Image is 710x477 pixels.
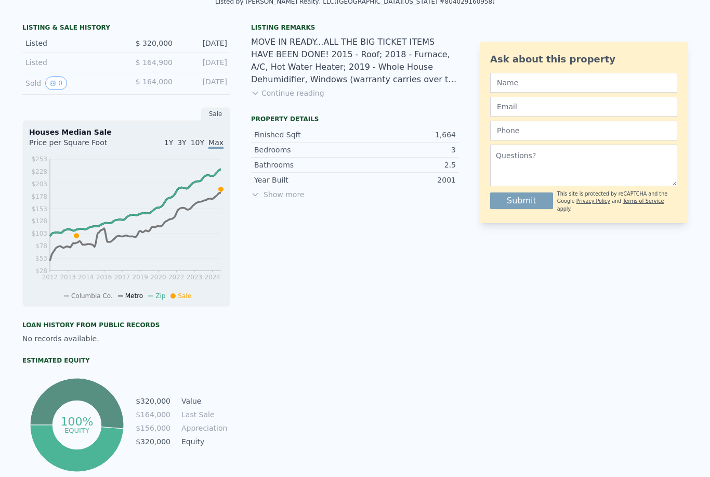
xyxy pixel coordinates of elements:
span: Sale [178,292,191,300]
tspan: $53 [35,255,47,262]
div: Listed [25,38,118,48]
tspan: $228 [31,168,47,175]
td: Value [179,395,226,407]
button: View historical data [45,76,67,90]
div: Price per Square Foot [29,137,126,154]
div: Ask about this property [490,52,677,67]
tspan: $78 [35,242,47,250]
tspan: equity [64,426,89,434]
tspan: $178 [31,193,47,200]
span: $ 164,000 [136,78,173,86]
div: No records available. [22,333,230,344]
tspan: 2017 [114,274,130,281]
tspan: $103 [31,230,47,237]
span: 1Y [164,138,173,147]
div: LISTING & SALE HISTORY [22,23,230,34]
tspan: $253 [31,156,47,163]
span: $ 320,000 [136,39,173,47]
td: $156,000 [135,422,171,434]
tspan: $128 [31,217,47,225]
div: 3 [355,145,456,155]
div: 2001 [355,175,456,185]
span: 10Y [191,138,204,147]
div: [DATE] [181,76,227,90]
span: Show more [251,189,459,200]
tspan: 2016 [96,274,112,281]
td: $320,000 [135,395,171,407]
div: Listing remarks [251,23,459,32]
div: Houses Median Sale [29,127,223,137]
td: Equity [179,436,226,447]
div: [DATE] [181,38,227,48]
input: Name [490,73,677,93]
td: Appreciation [179,422,226,434]
tspan: 2014 [78,274,94,281]
div: This site is protected by reCAPTCHA and the Google and apply. [557,190,677,213]
td: Last Sale [179,409,226,420]
tspan: 2023 [187,274,203,281]
input: Phone [490,121,677,140]
span: 3Y [177,138,186,147]
tspan: 2019 [132,274,148,281]
a: Privacy Policy [576,198,610,204]
div: MOVE IN READY...ALL THE BIG TICKET ITEMS HAVE BEEN DONE! 2015 - Roof; 2018 - Furnace, A/C, Hot Wa... [251,36,459,86]
tspan: 2013 [60,274,76,281]
div: Property details [251,115,459,123]
div: Loan history from public records [22,321,230,329]
tspan: 100% [60,415,93,428]
div: Bathrooms [254,160,355,170]
div: Sale [201,107,230,121]
span: Metro [125,292,143,300]
tspan: $153 [31,205,47,213]
div: Bedrooms [254,145,355,155]
div: Year Built [254,175,355,185]
a: Terms of Service [623,198,664,204]
tspan: 2020 [150,274,166,281]
div: Finished Sqft [254,130,355,140]
span: $ 164,900 [136,58,173,67]
input: Email [490,97,677,117]
tspan: 2022 [168,274,185,281]
div: Sold [25,76,118,90]
button: Submit [490,192,553,209]
tspan: 2012 [42,274,58,281]
td: $320,000 [135,436,171,447]
span: Columbia Co. [71,292,113,300]
div: 1,664 [355,130,456,140]
span: Max [208,138,223,149]
div: Listed [25,57,118,68]
tspan: 2024 [204,274,220,281]
div: [DATE] [181,57,227,68]
div: Estimated Equity [22,356,230,365]
button: Continue reading [251,88,324,98]
div: 2.5 [355,160,456,170]
span: Zip [155,292,165,300]
tspan: $28 [35,267,47,275]
td: $164,000 [135,409,171,420]
tspan: $203 [31,181,47,188]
